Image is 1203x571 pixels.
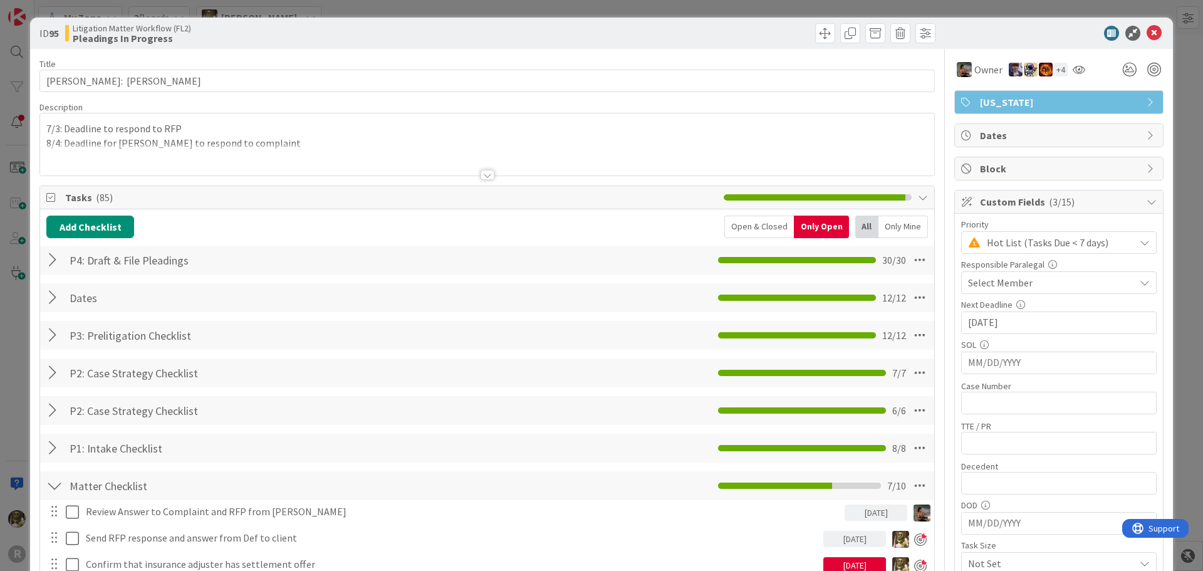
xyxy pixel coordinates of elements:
div: All [855,216,878,238]
div: [DATE] [845,505,907,521]
div: Priority [961,220,1157,229]
div: DOD [961,501,1157,510]
div: + 4 [1054,63,1068,76]
span: Tasks [65,190,717,205]
p: Review Answer to Complaint and RFP from [PERSON_NAME] [86,505,840,519]
img: MW [957,62,972,77]
label: Case Number [961,380,1011,392]
input: Add Checklist... [65,437,347,459]
img: TR [1039,63,1053,76]
span: ( 85 ) [96,191,113,204]
label: Title [39,58,56,70]
img: TM [1024,63,1038,76]
button: Add Checklist [46,216,134,238]
div: Open & Closed [724,216,794,238]
span: Owner [974,62,1002,77]
span: [US_STATE] [980,95,1140,110]
div: Task Size [961,541,1157,550]
span: 30 / 30 [882,253,906,268]
span: 12 / 12 [882,290,906,305]
span: 12 / 12 [882,328,906,343]
span: ( 3/15 ) [1049,196,1075,208]
img: DG [892,531,909,548]
input: Add Checklist... [65,399,347,422]
span: 8 / 8 [892,441,906,456]
input: Add Checklist... [65,324,347,347]
div: Responsible Paralegal [961,260,1157,269]
img: MW [914,505,930,521]
span: 6 / 6 [892,403,906,418]
p: 8/4: Deadline for [PERSON_NAME] to respond to complaint [46,136,928,150]
input: type card name here... [39,70,935,92]
p: 7/3: Deadline to respond to RFP [46,122,928,136]
div: SOL [961,340,1157,349]
input: Add Checklist... [65,249,347,271]
span: Select Member [968,275,1033,290]
p: Send RFP response and answer from Def to client [86,531,818,545]
span: Custom Fields [980,194,1140,209]
input: MM/DD/YYYY [968,312,1150,333]
input: Add Checklist... [65,474,347,497]
label: TTE / PR [961,421,991,432]
label: Decedent [961,461,998,472]
b: Pleadings In Progress [73,33,191,43]
span: Litigation Matter Workflow (FL2) [73,23,191,33]
div: Next Deadline [961,300,1157,309]
input: Add Checklist... [65,286,347,309]
span: Hot List (Tasks Due < 7 days) [987,234,1128,251]
b: 95 [49,27,59,39]
input: MM/DD/YYYY [968,513,1150,534]
span: Block [980,161,1140,176]
input: MM/DD/YYYY [968,352,1150,374]
span: ID [39,26,59,41]
span: Description [39,102,83,113]
span: Dates [980,128,1140,143]
img: ML [1009,63,1023,76]
span: 7 / 7 [892,365,906,380]
input: Add Checklist... [65,362,347,384]
span: 7 / 10 [887,478,906,493]
div: Only Mine [878,216,928,238]
div: [DATE] [823,531,886,547]
span: Support [26,2,57,17]
div: Only Open [794,216,849,238]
